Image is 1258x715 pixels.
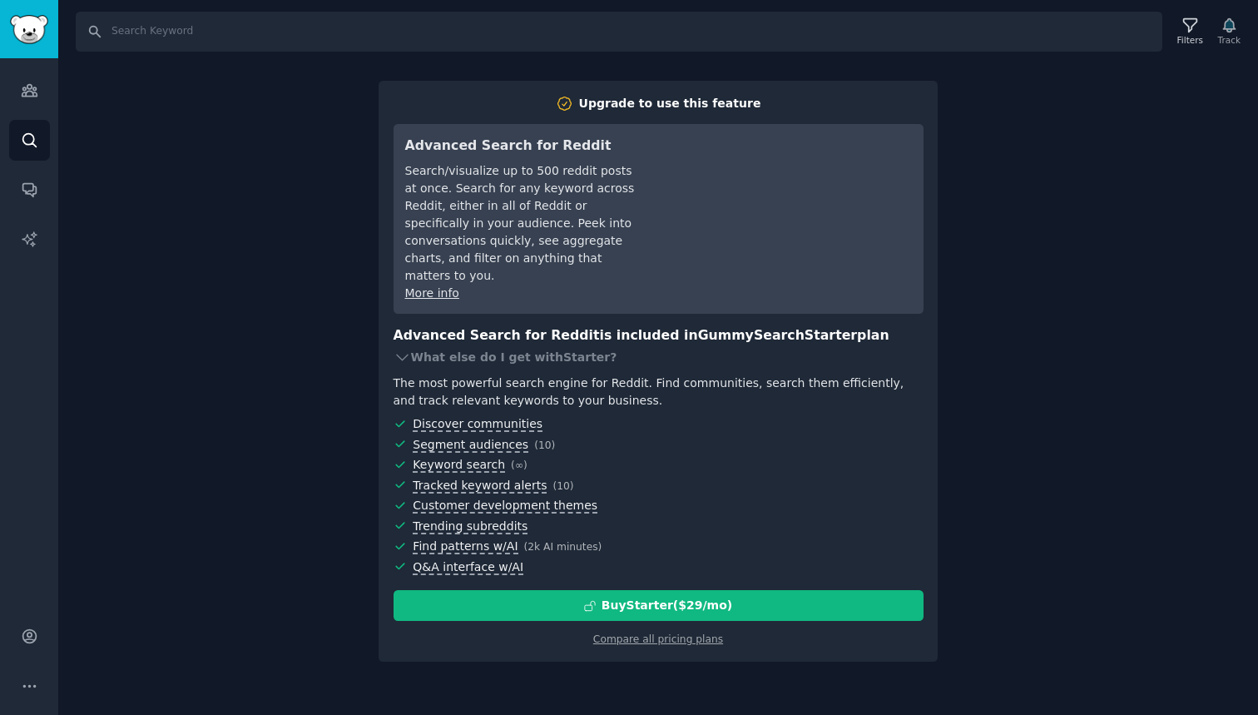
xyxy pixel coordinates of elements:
span: Trending subreddits [413,519,527,534]
div: Search/visualize up to 500 reddit posts at once. Search for any keyword across Reddit, either in ... [405,162,639,285]
div: Buy Starter ($ 29 /mo ) [602,597,732,614]
span: Tracked keyword alerts [413,479,547,494]
h3: Advanced Search for Reddit [405,136,639,156]
div: Upgrade to use this feature [579,95,761,112]
input: Search Keyword [76,12,1162,52]
img: GummySearch logo [10,15,48,44]
span: GummySearch Starter [698,327,857,343]
iframe: YouTube video player [662,136,912,261]
span: Discover communities [413,417,542,432]
div: Filters [1177,34,1203,46]
span: Find patterns w/AI [413,539,518,554]
h3: Advanced Search for Reddit is included in plan [394,325,924,346]
div: The most powerful search engine for Reddit. Find communities, search them efficiently, and track ... [394,375,924,410]
span: Segment audiences [413,438,528,453]
span: ( 10 ) [534,439,555,451]
span: ( ∞ ) [511,459,527,471]
span: Customer development themes [413,499,597,514]
button: BuyStarter($29/mo) [394,590,924,621]
a: More info [405,286,459,300]
span: Keyword search [413,458,505,473]
span: ( 2k AI minutes ) [524,541,602,553]
a: Compare all pricing plans [593,633,723,645]
span: ( 10 ) [552,480,573,492]
div: What else do I get with Starter ? [394,345,924,369]
span: Q&A interface w/AI [413,560,523,575]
